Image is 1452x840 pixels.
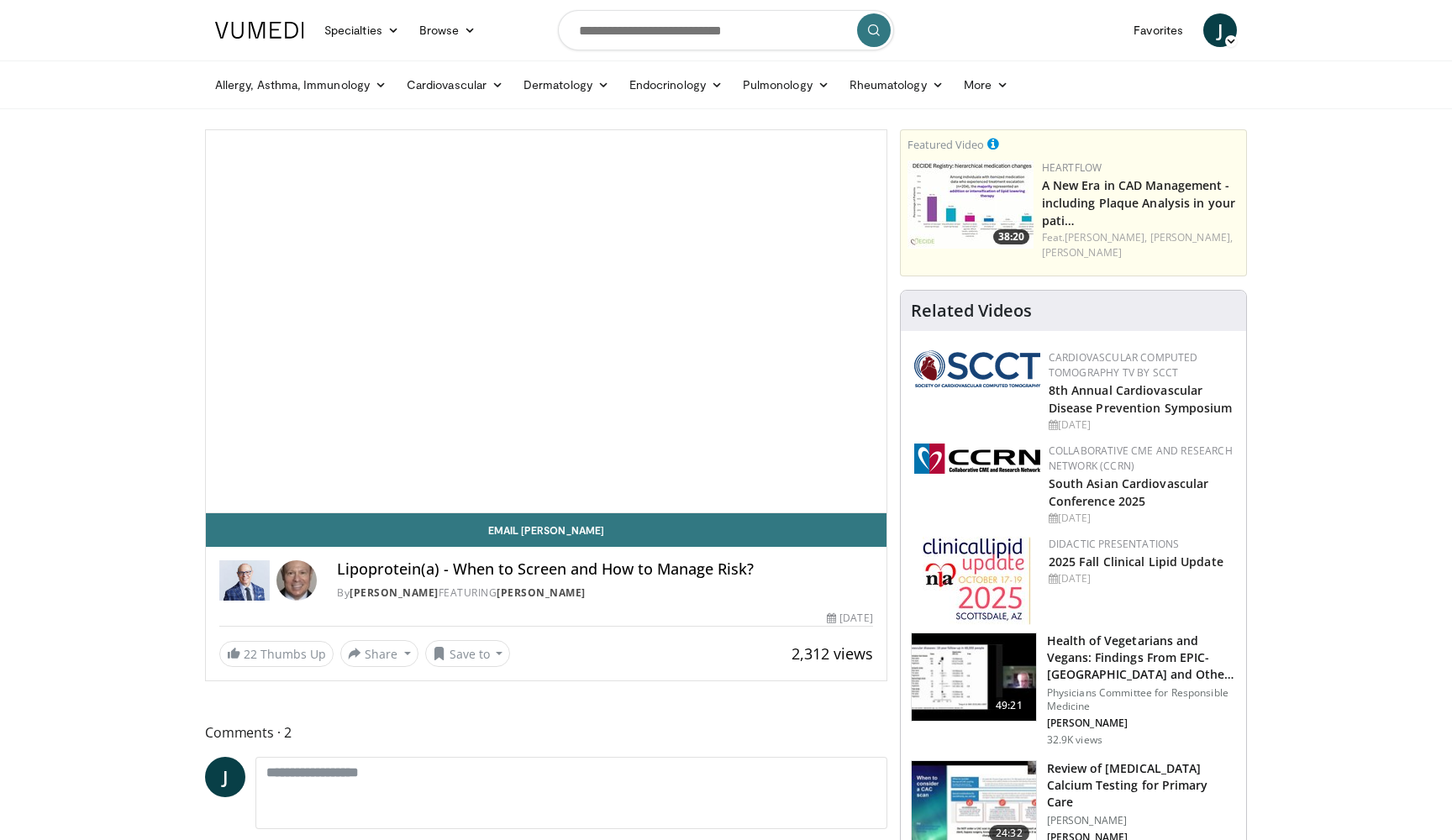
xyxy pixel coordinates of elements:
img: Dr. Robert S. Rosenson [219,560,270,601]
p: [PERSON_NAME] [1047,814,1236,827]
input: Search topics, interventions [558,10,894,50]
div: Feat. [1042,230,1239,260]
a: A New Era in CAD Management - including Plaque Analysis in your pati… [1042,177,1235,228]
div: Didactic Presentations [1049,537,1233,552]
p: [PERSON_NAME] [1047,717,1236,730]
a: 8th Annual Cardiovascular Disease Prevention Symposium [1049,382,1233,416]
a: Dermatology [513,68,619,102]
h3: Health of Vegetarians and Vegans: Findings From EPIC-[GEOGRAPHIC_DATA] and Othe… [1047,633,1236,683]
img: d65bce67-f81a-47c5-b47d-7b8806b59ca8.jpg.150x105_q85_autocrop_double_scale_upscale_version-0.2.jpg [923,537,1031,625]
small: Featured Video [907,137,984,152]
a: Pulmonology [733,68,839,102]
span: Comments 2 [205,722,887,743]
a: Favorites [1123,13,1193,47]
a: J [1203,13,1237,47]
a: Specialties [314,13,409,47]
button: Share [340,640,418,667]
a: [PERSON_NAME], [1065,230,1147,244]
a: 49:21 Health of Vegetarians and Vegans: Findings From EPIC-[GEOGRAPHIC_DATA] and Othe… Physicians... [911,633,1236,747]
span: 38:20 [993,229,1029,244]
a: 2025 Fall Clinical Lipid Update [1049,554,1223,570]
div: [DATE] [827,611,872,626]
div: By FEATURING [337,585,873,601]
a: Rheumatology [839,68,954,102]
a: Cardiovascular Computed Tomography TV by SCCT [1049,350,1198,380]
a: Collaborative CME and Research Network (CCRN) [1049,444,1233,473]
div: [DATE] [1049,511,1233,526]
h4: Related Videos [911,301,1032,321]
a: 22 Thumbs Up [219,641,334,667]
span: 49:21 [989,697,1029,714]
img: 738d0e2d-290f-4d89-8861-908fb8b721dc.150x105_q85_crop-smart_upscale.jpg [907,160,1034,249]
div: [DATE] [1049,417,1233,433]
div: [DATE] [1049,571,1233,586]
h3: Review of [MEDICAL_DATA] Calcium Testing for Primary Care [1047,760,1236,811]
img: 606f2b51-b844-428b-aa21-8c0c72d5a896.150x105_q85_crop-smart_upscale.jpg [912,633,1036,721]
img: Avatar [276,560,317,601]
a: Email [PERSON_NAME] [206,513,886,547]
a: Heartflow [1042,160,1102,175]
a: [PERSON_NAME] [350,585,439,600]
a: [PERSON_NAME] [1042,245,1122,260]
a: J [205,757,245,797]
button: Save to [425,640,511,667]
img: VuMedi Logo [215,22,304,39]
a: Cardiovascular [397,68,513,102]
a: Endocrinology [619,68,733,102]
a: [PERSON_NAME], [1150,230,1233,244]
span: 2,312 views [792,643,873,664]
img: 51a70120-4f25-49cc-93a4-67582377e75f.png.150x105_q85_autocrop_double_scale_upscale_version-0.2.png [914,350,1040,387]
a: Browse [409,13,487,47]
a: Allergy, Asthma, Immunology [205,68,397,102]
a: [PERSON_NAME] [497,585,586,600]
p: Physicians Committee for Responsible Medicine [1047,686,1236,713]
a: More [954,68,1018,102]
video-js: Video Player [206,130,886,513]
a: South Asian Cardiovascular Conference 2025 [1049,475,1209,509]
a: 38:20 [907,160,1034,249]
img: a04ee3ba-8487-4636-b0fb-5e8d268f3737.png.150x105_q85_autocrop_double_scale_upscale_version-0.2.png [914,444,1040,474]
span: 22 [244,646,257,662]
p: 32.9K views [1047,733,1102,747]
h4: Lipoprotein(a) - When to Screen and How to Manage Risk? [337,560,873,579]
